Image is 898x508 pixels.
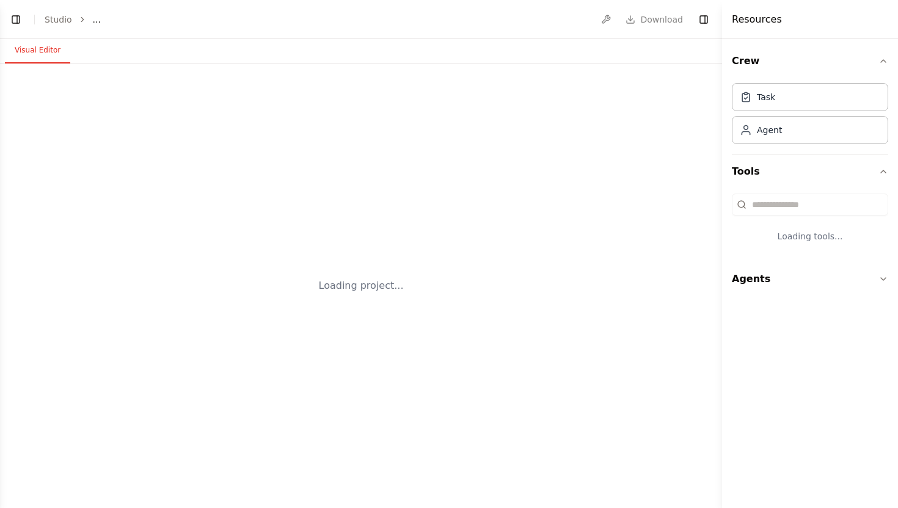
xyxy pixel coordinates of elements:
h4: Resources [732,12,782,27]
button: Show left sidebar [7,11,24,28]
div: Loading tools... [732,220,888,252]
span: ... [93,13,101,26]
a: Studio [45,15,72,24]
button: Hide right sidebar [695,11,712,28]
div: Agent [757,124,782,136]
button: Agents [732,262,888,296]
div: Task [757,91,775,103]
nav: breadcrumb [45,13,101,26]
button: Visual Editor [5,38,70,64]
div: Tools [732,189,888,262]
div: Loading project... [319,278,404,293]
div: Crew [732,78,888,154]
button: Tools [732,154,888,189]
button: Crew [732,44,888,78]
